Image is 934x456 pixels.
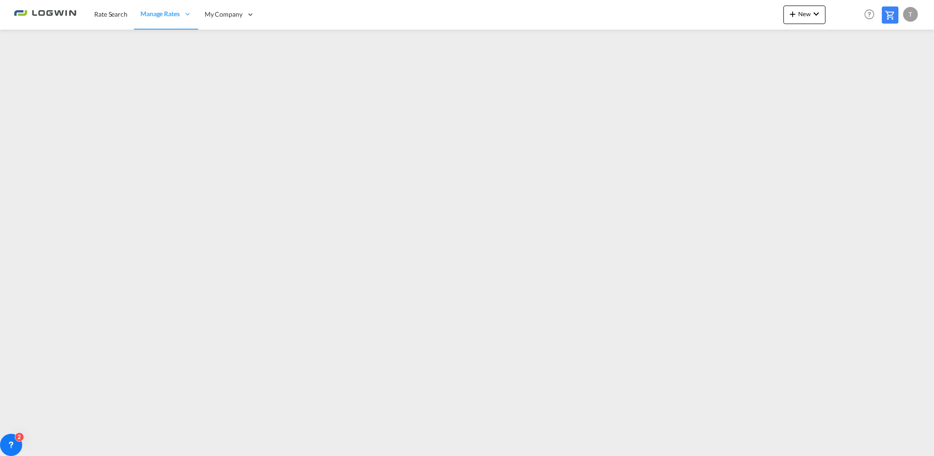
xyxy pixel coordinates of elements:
[205,10,243,19] span: My Company
[787,10,822,18] span: New
[94,10,127,18] span: Rate Search
[787,8,798,19] md-icon: icon-plus 400-fg
[861,6,882,23] div: Help
[140,9,180,18] span: Manage Rates
[811,8,822,19] md-icon: icon-chevron-down
[903,7,918,22] div: T
[14,4,76,25] img: 2761ae10d95411efa20a1f5e0282d2d7.png
[861,6,877,22] span: Help
[783,6,825,24] button: icon-plus 400-fgNewicon-chevron-down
